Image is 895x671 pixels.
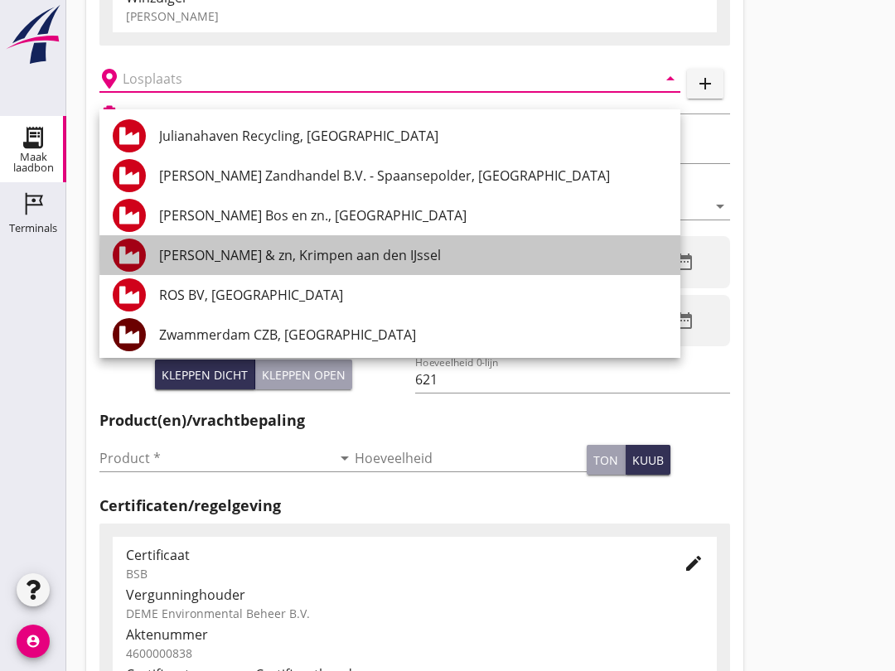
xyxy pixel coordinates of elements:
button: kuub [626,445,670,475]
div: Kleppen open [262,366,346,384]
div: DEME Environmental Beheer B.V. [126,605,704,622]
div: ton [593,451,618,469]
div: Zwammerdam CZB, [GEOGRAPHIC_DATA] [159,325,667,345]
div: Julianahaven Recycling, [GEOGRAPHIC_DATA] [159,126,667,146]
div: [PERSON_NAME] Bos en zn., [GEOGRAPHIC_DATA] [159,205,667,225]
div: [PERSON_NAME] & zn, Krimpen aan den IJssel [159,245,667,265]
div: Kleppen dicht [162,366,248,384]
button: ton [587,445,626,475]
div: Vergunninghouder [126,585,704,605]
button: Kleppen open [255,360,352,389]
div: 4600000838 [126,644,704,662]
h2: Certificaten/regelgeving [99,495,730,517]
div: BSB [126,565,657,582]
h2: Beladen vaartuig [126,106,210,121]
div: Terminals [9,223,57,234]
h2: Product(en)/vrachtbepaling [99,409,730,432]
button: Kleppen dicht [155,360,255,389]
div: ROS BV, [GEOGRAPHIC_DATA] [159,285,667,305]
div: kuub [632,451,664,469]
i: date_range [675,311,694,331]
i: edit [684,553,704,573]
div: Aktenummer [126,625,704,644]
input: Product * [99,445,331,471]
i: arrow_drop_down [335,448,355,468]
div: Certificaat [126,545,657,565]
i: date_range [675,252,694,272]
i: add [695,74,715,94]
input: Losplaats [123,65,634,92]
i: arrow_drop_down [660,69,680,89]
i: arrow_drop_down [710,196,730,216]
input: Hoeveelheid [355,445,587,471]
div: [PERSON_NAME] [126,7,704,25]
div: [PERSON_NAME] Zandhandel B.V. - Spaansepolder, [GEOGRAPHIC_DATA] [159,166,667,186]
img: logo-small.a267ee39.svg [3,4,63,65]
i: account_circle [17,625,50,658]
input: Hoeveelheid 0-lijn [415,366,731,393]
